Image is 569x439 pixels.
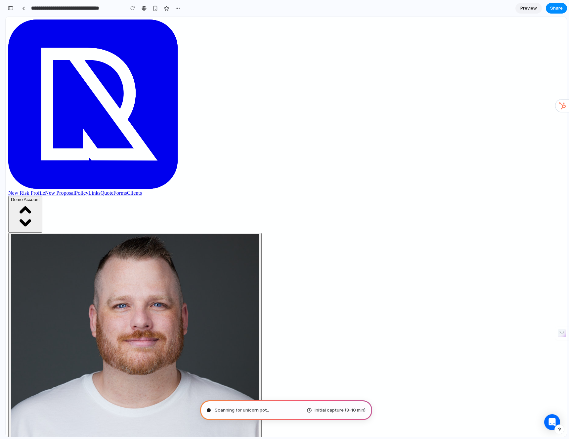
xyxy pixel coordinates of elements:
[215,407,269,414] span: Scanning for unicorn pot ..
[3,173,39,179] a: New Risk Profile
[3,179,37,216] button: Demo Account
[315,407,366,414] span: Initial capture (3–10 min)
[546,3,567,14] button: Share
[539,397,554,413] div: Open Intercom Messenger
[69,173,95,179] a: PolicyLinks
[39,173,69,179] a: New Proposal
[550,5,563,12] span: Share
[520,5,537,12] span: Preview
[515,3,542,14] a: Preview
[95,173,121,179] a: QuoteForms
[121,173,136,179] a: Clients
